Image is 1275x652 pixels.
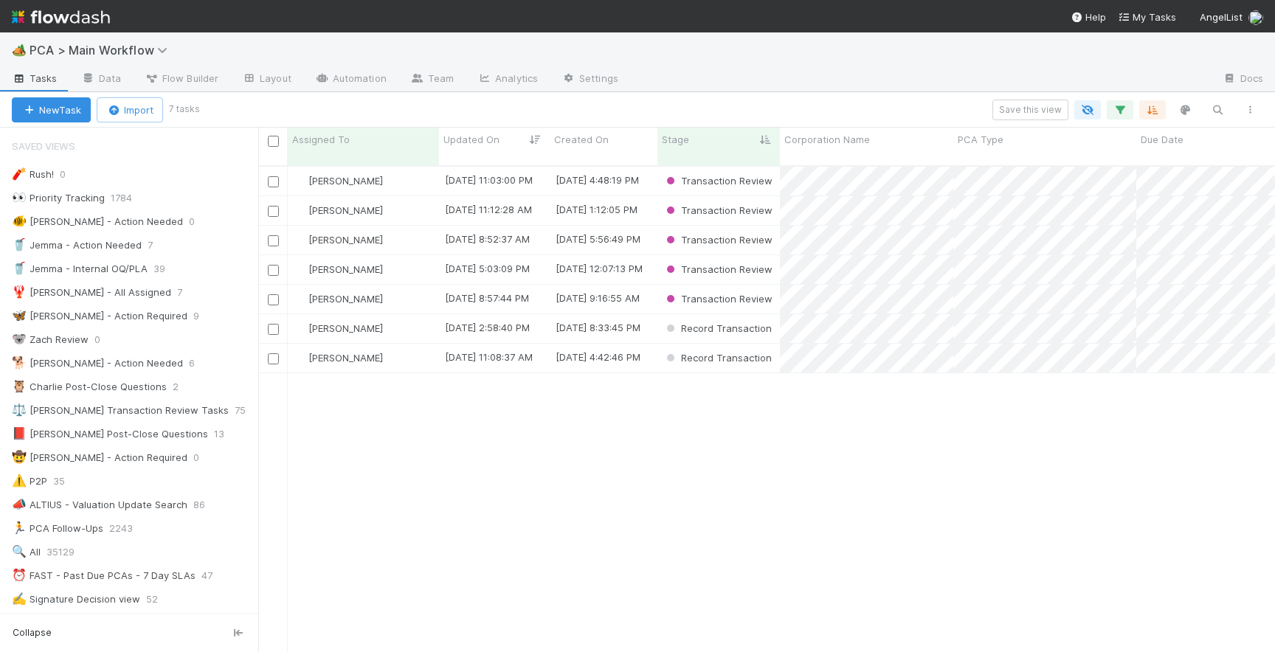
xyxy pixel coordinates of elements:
span: [PERSON_NAME] [308,352,383,364]
span: 🐕 [12,356,27,369]
div: [DATE] 8:57:44 PM [445,291,529,305]
div: Signature Decision view [12,590,140,608]
span: 9 [193,307,214,325]
span: 🐠 [12,215,27,227]
span: 🔍 [12,545,27,558]
span: Transaction Review [663,175,773,187]
input: Toggle Row Selected [268,324,279,335]
span: Collapse [13,626,52,639]
span: Record Transaction [663,352,772,364]
div: Charlie Post-Close Questions [12,378,167,396]
img: avatar_ba0ef937-97b0-4cb1-a734-c46f876909ef.png [294,322,306,334]
div: [PERSON_NAME] [294,291,383,306]
div: [DATE] 8:33:45 PM [556,320,640,335]
div: [PERSON_NAME] - All Assigned [12,283,171,302]
span: [PERSON_NAME] [308,204,383,216]
span: ⏰ [12,569,27,581]
button: Import [97,97,163,122]
div: FAST - Past Due PCAs - 7 Day SLAs [12,566,196,585]
div: Transaction Review [663,262,773,277]
span: PCA Type [958,132,1003,147]
span: Transaction Review [663,293,773,305]
span: Flow Builder [145,71,218,86]
span: Transaction Review [663,234,773,246]
img: avatar_ba0ef937-97b0-4cb1-a734-c46f876909ef.png [294,293,306,305]
div: [PERSON_NAME] Transaction Review Tasks [12,401,229,420]
img: avatar_ba0ef937-97b0-4cb1-a734-c46f876909ef.png [294,352,306,364]
div: [PERSON_NAME] Post-Close Questions [12,425,208,443]
span: AngelList [1200,11,1243,23]
div: [PERSON_NAME] - Action Needed [12,354,183,372]
div: [DATE] 12:07:13 PM [556,261,643,276]
div: P2P [12,472,47,490]
div: Transaction Review [663,173,773,188]
div: [PERSON_NAME] - Action Required [12,448,187,467]
input: Toggle Row Selected [268,294,279,305]
div: [DATE] 11:08:37 AM [445,350,533,364]
span: Due Date [1141,132,1184,147]
img: avatar_ba0ef937-97b0-4cb1-a734-c46f876909ef.png [294,175,306,187]
a: Layout [230,68,303,91]
span: 0 [193,448,214,467]
span: 🤠 [12,451,27,463]
div: [PERSON_NAME] [294,203,383,218]
span: 🐨 [12,333,27,345]
div: [DATE] 5:03:09 PM [445,261,530,276]
span: 13 [214,425,239,443]
span: Updated On [443,132,500,147]
span: 6 [189,354,210,372]
img: logo-inverted-e16ddd16eac7371096b0.svg [12,4,110,30]
span: Saved Views [12,131,75,161]
span: 47 [201,566,227,585]
span: 52 [146,590,173,608]
div: PCA Follow-Ups [12,519,103,538]
div: Rush! [12,165,54,184]
span: 2 [173,378,193,396]
span: 🏃 [12,521,27,534]
div: Record Transaction [663,350,772,365]
img: avatar_ba0ef937-97b0-4cb1-a734-c46f876909ef.png [294,204,306,216]
div: Transaction Review [663,232,773,247]
div: Transaction Review [663,291,773,306]
span: 7 [148,236,167,254]
button: NewTask [12,97,91,122]
div: Jemma - Internal OQ/PLA [12,260,148,278]
input: Toggle All Rows Selected [268,136,279,147]
span: 🥤 [12,262,27,274]
span: Assigned To [292,132,350,147]
input: Toggle Row Selected [268,176,279,187]
div: [DATE] 5:56:49 PM [556,232,640,246]
span: 🦞 [12,285,27,298]
div: [DATE] 4:42:46 PM [556,350,640,364]
span: 0 [60,165,80,184]
span: ⚠️ [12,474,27,487]
a: Analytics [466,68,550,91]
span: 35 [53,472,80,490]
div: Zach Review [12,330,89,349]
input: Toggle Row Selected [268,353,279,364]
div: ALTIUS - Valuation Update Search [12,496,187,514]
span: 🥤 [12,238,27,251]
span: 🦋 [12,309,27,322]
span: 🦉 [12,380,27,392]
div: [PERSON_NAME] [294,232,383,247]
input: Toggle Row Selected [268,206,279,217]
span: ✍️ [12,592,27,605]
div: Transaction Review [663,203,773,218]
span: [PERSON_NAME] [308,263,383,275]
div: [PERSON_NAME] - Action Required [12,307,187,325]
span: 7 [177,283,197,302]
div: [DATE] 9:16:55 AM [556,291,640,305]
img: avatar_ba0ef937-97b0-4cb1-a734-c46f876909ef.png [1248,10,1263,25]
span: PCA > Main Workflow [30,43,175,58]
span: Transaction Review [663,204,773,216]
div: [DATE] 8:52:37 AM [445,232,530,246]
div: Record Transaction [663,321,772,336]
span: 👀 [12,191,27,204]
span: Record Transaction [663,322,772,334]
span: Transaction Review [663,263,773,275]
div: [DATE] 2:58:40 PM [445,320,530,335]
div: [PERSON_NAME] [294,173,383,188]
img: avatar_ba0ef937-97b0-4cb1-a734-c46f876909ef.png [294,234,306,246]
span: 📕 [12,427,27,440]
